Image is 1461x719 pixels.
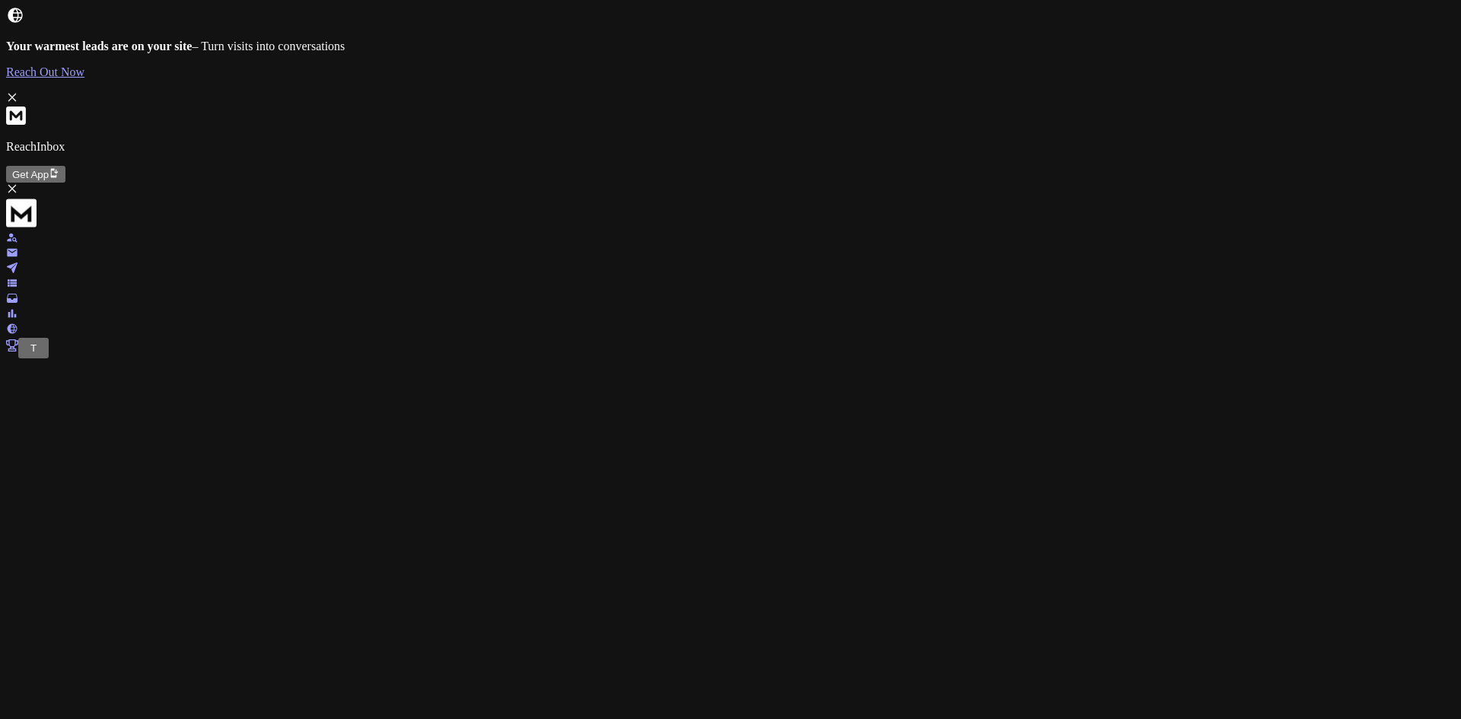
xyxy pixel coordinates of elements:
button: T [24,340,43,356]
button: Get App [6,166,65,183]
a: Reach Out Now [6,65,1455,79]
p: ReachInbox [6,140,1455,154]
img: logo [6,198,37,228]
strong: Your warmest leads are on your site [6,40,192,52]
p: – Turn visits into conversations [6,40,1455,53]
span: T [30,342,37,354]
button: T [18,338,49,358]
